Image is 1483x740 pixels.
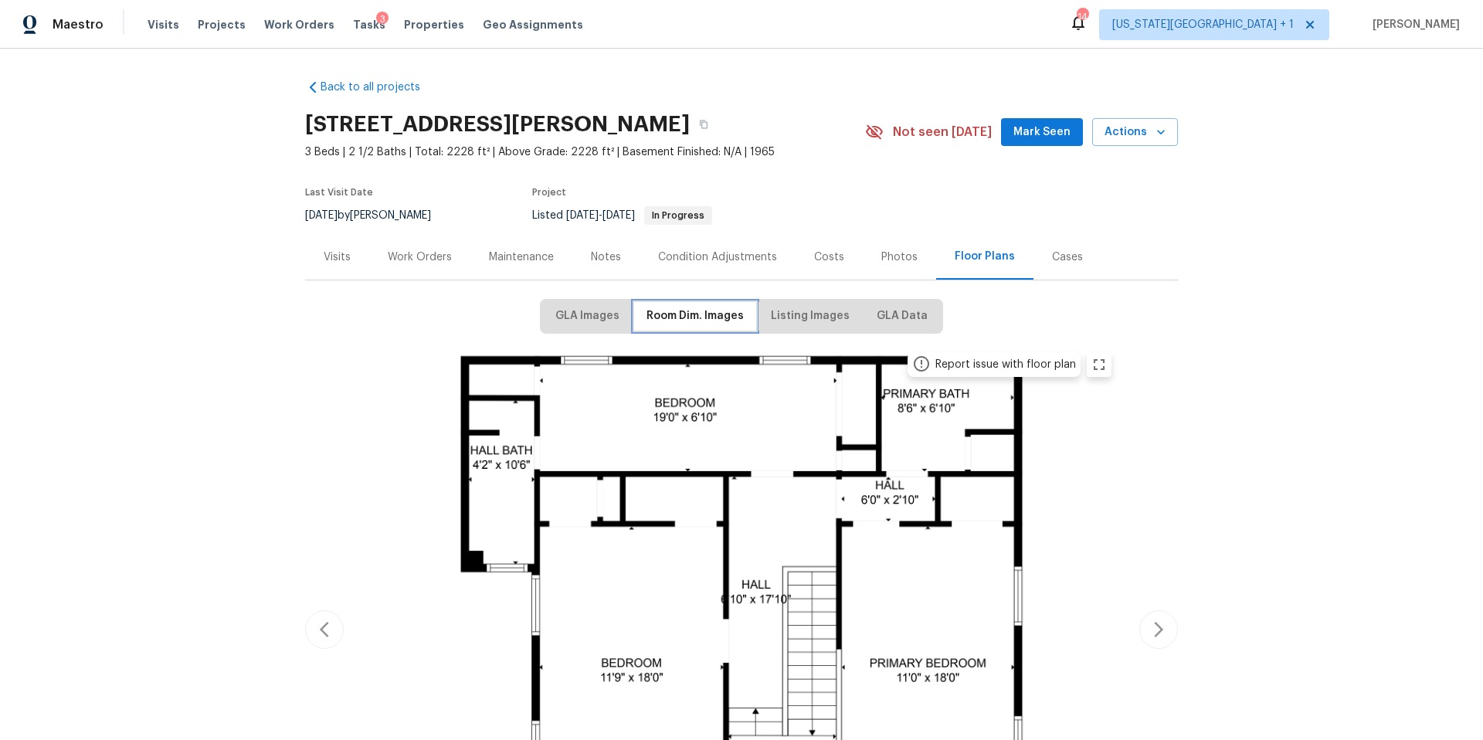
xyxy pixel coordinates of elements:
[543,302,632,331] button: GLA Images
[148,17,179,32] span: Visits
[646,211,711,220] span: In Progress
[1077,9,1088,25] div: 14
[658,249,777,265] div: Condition Adjustments
[388,249,452,265] div: Work Orders
[532,210,712,221] span: Listed
[877,307,928,326] span: GLA Data
[1052,249,1083,265] div: Cases
[935,357,1076,372] div: Report issue with floor plan
[376,12,389,27] div: 3
[690,110,718,138] button: Copy Address
[1112,17,1294,32] span: [US_STATE][GEOGRAPHIC_DATA] + 1
[532,188,566,197] span: Project
[864,302,940,331] button: GLA Data
[305,117,690,132] h2: [STREET_ADDRESS][PERSON_NAME]
[198,17,246,32] span: Projects
[955,249,1015,264] div: Floor Plans
[353,19,385,30] span: Tasks
[1092,118,1178,147] button: Actions
[771,307,850,326] span: Listing Images
[404,17,464,32] span: Properties
[555,307,619,326] span: GLA Images
[591,249,621,265] div: Notes
[305,144,865,160] span: 3 Beds | 2 1/2 Baths | Total: 2228 ft² | Above Grade: 2228 ft² | Basement Finished: N/A | 1965
[634,302,756,331] button: Room Dim. Images
[1013,123,1071,142] span: Mark Seen
[305,210,338,221] span: [DATE]
[602,210,635,221] span: [DATE]
[758,302,862,331] button: Listing Images
[305,206,450,225] div: by [PERSON_NAME]
[489,249,554,265] div: Maintenance
[893,124,992,140] span: Not seen [DATE]
[566,210,635,221] span: -
[1001,118,1083,147] button: Mark Seen
[324,249,351,265] div: Visits
[53,17,104,32] span: Maestro
[1366,17,1460,32] span: [PERSON_NAME]
[483,17,583,32] span: Geo Assignments
[1087,352,1111,377] button: zoom in
[1105,123,1166,142] span: Actions
[305,188,373,197] span: Last Visit Date
[305,80,453,95] a: Back to all projects
[264,17,334,32] span: Work Orders
[814,249,844,265] div: Costs
[881,249,918,265] div: Photos
[646,307,744,326] span: Room Dim. Images
[566,210,599,221] span: [DATE]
